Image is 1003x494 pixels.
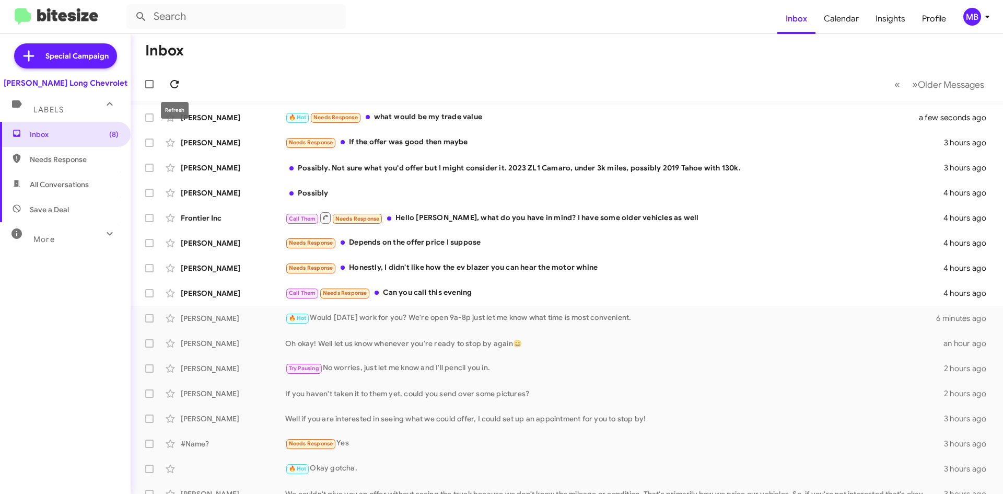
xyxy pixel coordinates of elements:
div: MB [963,8,981,26]
span: Call Them [289,290,316,296]
div: [PERSON_NAME] [181,163,285,173]
a: Insights [867,4,914,34]
div: 3 hours ago [944,464,995,474]
div: [PERSON_NAME] [181,238,285,248]
span: (8) [109,129,119,140]
a: Special Campaign [14,43,117,68]
span: Try Pausing [289,365,319,372]
span: Inbox [30,129,119,140]
a: Profile [914,4,954,34]
div: [PERSON_NAME] Long Chevrolet [4,78,127,88]
div: Possibly. Not sure what you'd offer but I might consider it. 2023 ZL1 Camaro, under 3k miles, pos... [285,163,944,173]
span: 🔥 Hot [289,465,307,472]
span: « [894,78,900,91]
span: Needs Response [289,239,333,246]
span: 🔥 Hot [289,114,307,121]
div: Honestly, I didn't like how the ev blazer you can hear the motor whine [285,262,943,274]
div: Depends on the offer price I suppose [285,237,943,249]
span: 🔥 Hot [289,315,307,321]
div: 4 hours ago [943,288,995,298]
div: [PERSON_NAME] [181,313,285,324]
span: More [33,235,55,244]
div: a few seconds ago [932,112,995,123]
div: Well if you are interested in seeing what we could offer, I could set up an appointment for you t... [285,413,944,424]
span: Needs Response [289,265,333,271]
a: Inbox [777,4,815,34]
button: MB [954,8,992,26]
div: 2 hours ago [944,388,995,399]
div: Can you call this evening [285,287,943,299]
span: Save a Deal [30,204,69,215]
div: [PERSON_NAME] [181,413,285,424]
div: Frontier Inc [181,213,285,223]
span: Needs Response [30,154,119,165]
div: 4 hours ago [943,188,995,198]
div: Possibly [285,188,943,198]
div: Hello [PERSON_NAME], what do you have in mind? I have some older vehicles as well [285,211,943,224]
span: Needs Response [335,215,380,222]
div: 3 hours ago [944,439,995,449]
span: Needs Response [289,440,333,447]
div: [PERSON_NAME] [181,288,285,298]
span: Needs Response [313,114,358,121]
div: No worries, just let me know and I'll pencil you in. [285,362,944,374]
div: 2 hours ago [944,363,995,374]
div: [PERSON_NAME] [181,388,285,399]
div: [PERSON_NAME] [181,137,285,148]
div: #Name? [181,439,285,449]
span: Needs Response [323,290,367,296]
div: [PERSON_NAME] [181,263,285,273]
button: Next [906,74,990,95]
h1: Inbox [145,42,184,59]
div: Oh okay! Well let us know whenever you're ready to stop by again😄 [285,338,943,349]
div: an hour ago [943,338,995,349]
button: Previous [888,74,906,95]
span: Call Them [289,215,316,222]
div: [PERSON_NAME] [181,112,285,123]
div: 3 hours ago [944,413,995,424]
div: [PERSON_NAME] [181,363,285,374]
div: 4 hours ago [943,213,995,223]
span: » [912,78,918,91]
div: Would [DATE] work for you? We're open 9a-8p just let me know what time is most convenient. [285,312,936,324]
span: Special Campaign [45,51,109,61]
span: Needs Response [289,139,333,146]
div: Okay gotcha. [285,463,944,475]
div: 4 hours ago [943,263,995,273]
div: Refresh [161,102,189,119]
span: Older Messages [918,79,984,90]
div: what would be my trade value [285,111,932,123]
div: 4 hours ago [943,238,995,248]
div: [PERSON_NAME] [181,188,285,198]
div: If you haven't taken it to them yet, could you send over some pictures? [285,388,944,399]
nav: Page navigation example [889,74,990,95]
a: Calendar [815,4,867,34]
span: Labels [33,105,64,114]
div: If the offer was good then maybe [285,136,944,148]
span: All Conversations [30,179,89,190]
div: 6 minutes ago [936,313,995,324]
div: 3 hours ago [944,137,995,148]
div: [PERSON_NAME] [181,338,285,349]
div: 3 hours ago [944,163,995,173]
input: Search [126,4,346,29]
div: Yes [285,438,944,450]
